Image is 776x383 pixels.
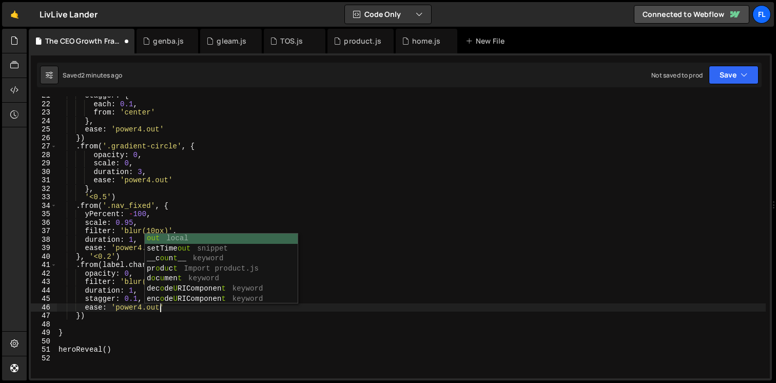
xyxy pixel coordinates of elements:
[31,329,57,337] div: 49
[153,36,184,46] div: genba.js
[31,244,57,253] div: 39
[217,36,246,46] div: gleam.js
[345,5,431,24] button: Code Only
[31,320,57,329] div: 48
[31,193,57,202] div: 33
[31,261,57,270] div: 41
[31,346,57,354] div: 51
[45,36,122,46] div: The CEO Growth Framework.js
[709,66,759,84] button: Save
[31,185,57,194] div: 32
[31,295,57,303] div: 45
[31,219,57,227] div: 36
[31,108,57,117] div: 23
[31,151,57,160] div: 28
[31,303,57,312] div: 46
[31,159,57,168] div: 29
[31,134,57,143] div: 26
[651,71,703,80] div: Not saved to prod
[31,354,57,363] div: 52
[31,210,57,219] div: 35
[31,312,57,320] div: 47
[31,125,57,134] div: 25
[63,71,122,80] div: Saved
[81,71,122,80] div: 2 minutes ago
[412,36,440,46] div: home.js
[31,337,57,346] div: 50
[31,202,57,210] div: 34
[31,278,57,286] div: 43
[465,36,509,46] div: New File
[280,36,303,46] div: TOS.js
[752,5,771,24] a: Fl
[31,286,57,295] div: 44
[31,227,57,236] div: 37
[31,142,57,151] div: 27
[31,100,57,109] div: 22
[344,36,381,46] div: product.js
[31,168,57,177] div: 30
[31,176,57,185] div: 31
[40,8,98,21] div: LivLive Lander
[2,2,27,27] a: 🤙
[31,117,57,126] div: 24
[634,5,749,24] a: Connected to Webflow
[31,236,57,244] div: 38
[31,270,57,278] div: 42
[31,253,57,261] div: 40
